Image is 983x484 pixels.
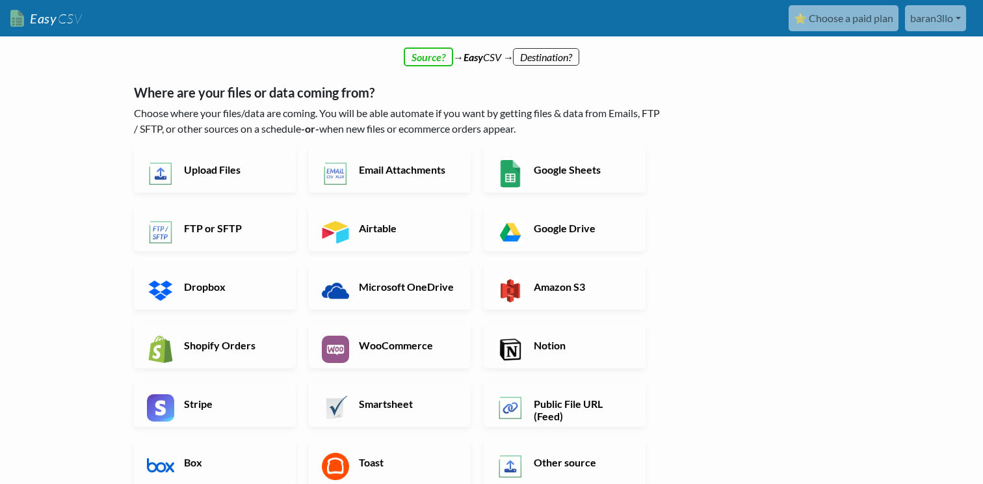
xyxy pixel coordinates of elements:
[134,85,664,100] h5: Where are your files or data coming from?
[322,277,349,304] img: Microsoft OneDrive App & API
[134,147,296,193] a: Upload Files
[181,339,283,351] h6: Shopify Orders
[905,5,966,31] a: baran3llo
[134,381,296,427] a: Stripe
[484,381,646,427] a: Public File URL (Feed)
[484,323,646,368] a: Notion
[497,219,524,246] img: Google Drive App & API
[10,5,82,32] a: EasyCSV
[322,336,349,363] img: WooCommerce App & API
[322,453,349,480] img: Toast App & API
[147,336,174,363] img: Shopify App & API
[147,277,174,304] img: Dropbox App & API
[134,323,296,368] a: Shopify Orders
[181,280,283,293] h6: Dropbox
[134,264,296,310] a: Dropbox
[789,5,898,31] a: ⭐ Choose a paid plan
[322,160,349,187] img: Email New CSV or XLSX File App & API
[531,222,633,234] h6: Google Drive
[147,160,174,187] img: Upload Files App & API
[322,394,349,422] img: Smartsheet App & API
[309,264,471,310] a: Microsoft OneDrive
[531,163,633,176] h6: Google Sheets
[309,147,471,193] a: Email Attachments
[147,453,174,480] img: Box App & API
[147,219,174,246] img: FTP or SFTP App & API
[497,336,524,363] img: Notion App & API
[147,394,174,422] img: Stripe App & API
[301,122,319,135] b: -or-
[531,456,633,468] h6: Other source
[497,394,524,422] img: Public File URL App & API
[497,277,524,304] img: Amazon S3 App & API
[181,397,283,410] h6: Stripe
[484,147,646,193] a: Google Sheets
[356,456,458,468] h6: Toast
[134,105,664,137] p: Choose where your files/data are coming. You will be able automate if you want by getting files &...
[309,323,471,368] a: WooCommerce
[484,264,646,310] a: Amazon S3
[497,160,524,187] img: Google Sheets App & API
[484,206,646,251] a: Google Drive
[309,206,471,251] a: Airtable
[356,339,458,351] h6: WooCommerce
[531,280,633,293] h6: Amazon S3
[57,10,82,27] span: CSV
[181,222,283,234] h6: FTP or SFTP
[309,381,471,427] a: Smartsheet
[531,397,633,422] h6: Public File URL (Feed)
[121,36,862,65] div: → CSV →
[134,206,296,251] a: FTP or SFTP
[181,163,283,176] h6: Upload Files
[356,222,458,234] h6: Airtable
[531,339,633,351] h6: Notion
[356,397,458,410] h6: Smartsheet
[322,219,349,246] img: Airtable App & API
[356,280,458,293] h6: Microsoft OneDrive
[497,453,524,480] img: Other Source App & API
[181,456,283,468] h6: Box
[356,163,458,176] h6: Email Attachments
